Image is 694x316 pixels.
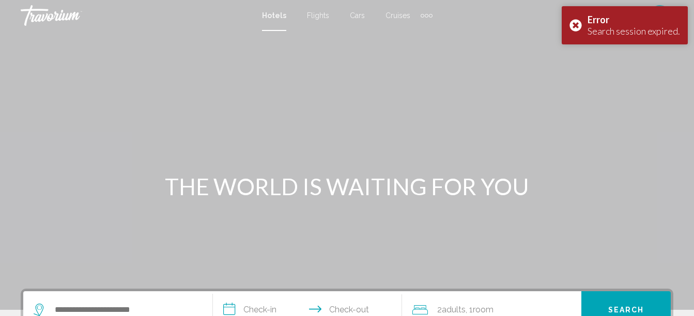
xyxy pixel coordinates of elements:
[350,11,365,20] a: Cars
[588,14,680,25] div: Error
[21,5,252,26] a: Travorium
[385,11,410,20] a: Cruises
[262,11,286,20] a: Hotels
[442,305,466,314] span: Adults
[646,5,673,26] button: User Menu
[473,305,493,314] span: Room
[608,306,644,314] span: Search
[421,7,433,24] button: Extra navigation items
[153,173,541,200] h1: THE WORLD IS WAITING FOR YOU
[307,11,329,20] a: Flights
[588,25,680,37] div: Search session expired.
